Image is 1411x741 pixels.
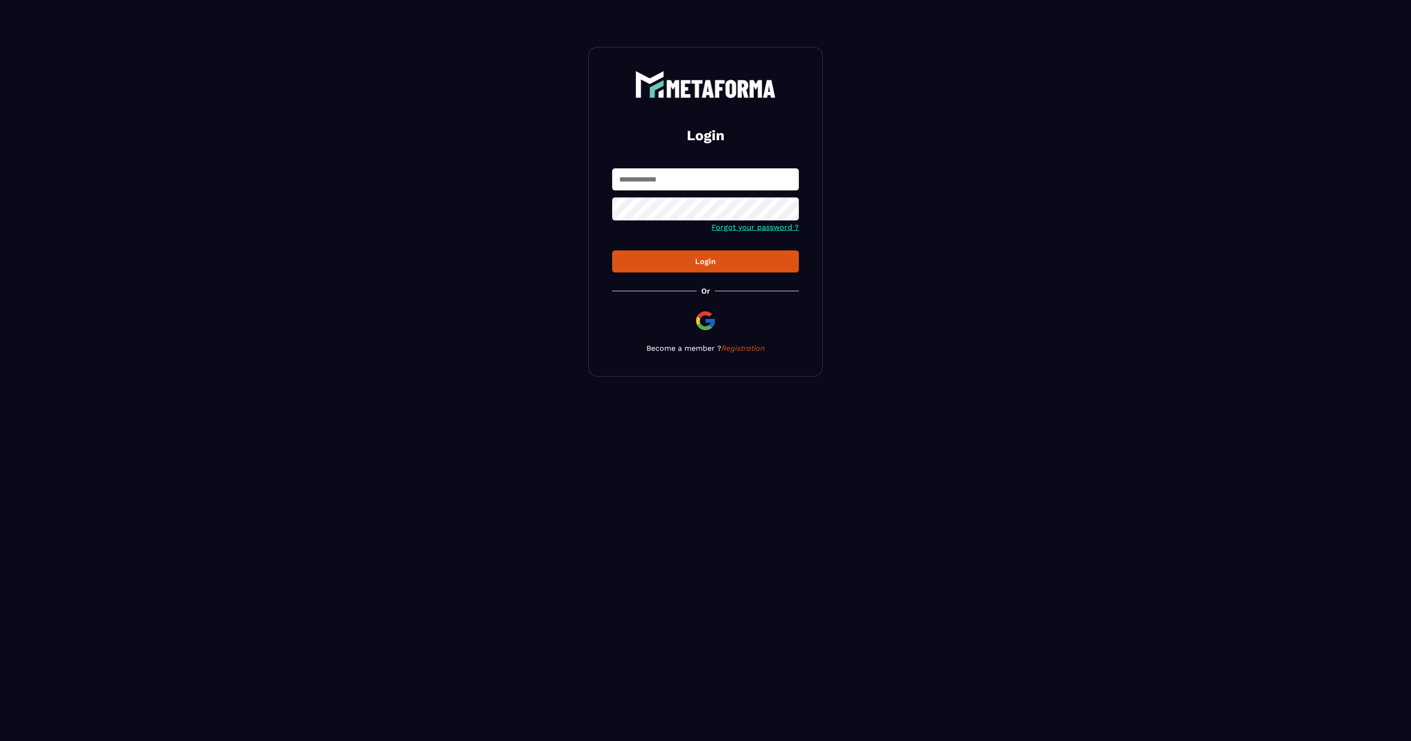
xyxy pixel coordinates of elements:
[701,287,710,295] p: Or
[620,257,791,266] div: Login
[635,71,776,98] img: logo
[712,223,799,232] a: Forgot your password ?
[612,250,799,272] button: Login
[612,71,799,98] a: logo
[612,344,799,353] p: Become a member ?
[623,126,788,145] h2: Login
[721,344,765,353] a: Registration
[694,310,717,332] img: google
